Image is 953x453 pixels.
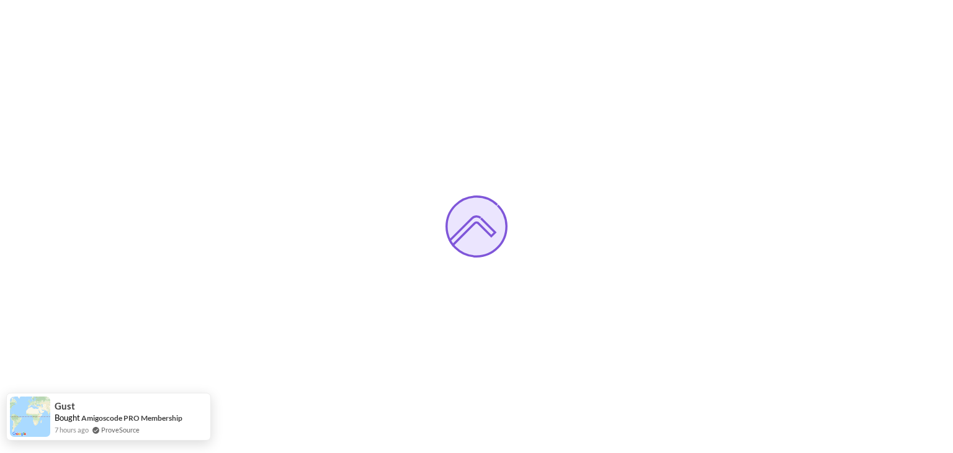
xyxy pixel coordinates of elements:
span: Gust [55,401,75,411]
span: Bought [55,413,80,423]
img: provesource social proof notification image [10,397,50,437]
span: 7 hours ago [55,424,89,435]
a: Amigoscode PRO Membership [81,413,182,423]
a: ProveSource [101,424,140,435]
